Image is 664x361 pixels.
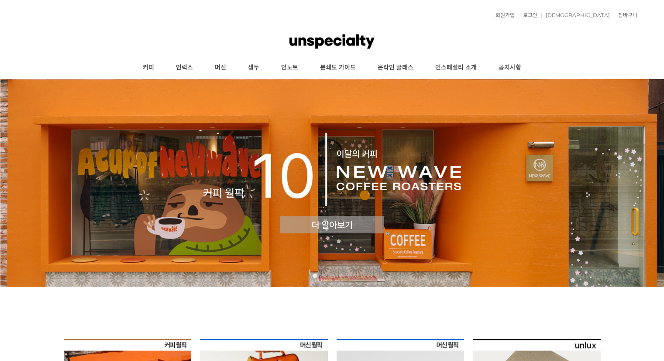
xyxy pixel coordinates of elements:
a: 생두 [237,57,270,79]
a: 언노트 [270,57,309,79]
a: 회원가입 [491,13,515,18]
a: 3 [330,274,334,278]
a: 1 [313,274,317,278]
a: 4 [339,274,343,278]
a: 온라인 클래스 [367,57,424,79]
a: 장바구니 [614,13,637,18]
a: 머신 [204,57,237,79]
img: 언스페셜티 몰 [289,28,374,55]
a: 로그인 [519,13,537,18]
a: 공지사항 [488,57,532,79]
a: 분쇄도 가이드 [309,57,367,79]
a: 커피 [132,57,165,79]
a: [DEMOGRAPHIC_DATA] [541,13,610,18]
a: 언스페셜티 소개 [424,57,488,79]
a: 5 [347,274,352,278]
a: 언럭스 [165,57,204,79]
a: 2 [321,274,326,278]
